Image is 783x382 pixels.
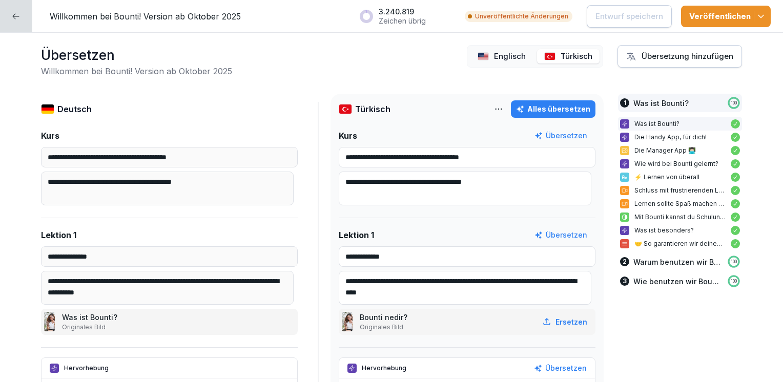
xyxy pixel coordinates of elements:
p: Entwurf speichern [595,11,663,22]
p: Ersetzen [555,316,587,327]
button: Übersetzen [534,229,587,241]
div: Veröffentlichen [689,11,763,22]
p: Hervorhebung [362,364,406,373]
p: Was ist besonders? [634,226,726,235]
p: Warum benutzen wir Bounti? [633,257,723,267]
p: Was ist Bounti? [634,119,726,129]
p: Was ist Bounti? [633,98,689,109]
button: Veröffentlichen [681,6,771,27]
p: Originales Bild [62,323,119,332]
p: Wie benutzen wir Bounti? [633,276,723,287]
p: 100 [731,278,737,284]
p: 🤝 So garantieren wir deinen Lernerfolg: [634,239,726,248]
h2: Willkommen bei Bounti! Version ab Oktober 2025 [41,65,232,77]
p: Zeichen übrig [379,16,426,26]
p: Willkommen bei Bounti! Version ab Oktober 2025 [50,10,241,23]
button: 3.240.819Zeichen übrig [354,3,456,29]
button: Entwurf speichern [587,5,672,28]
p: Türkisch [355,103,390,115]
p: Originales Bild [360,323,409,332]
button: Alles übersetzen [511,100,595,118]
button: Übersetzen [534,363,587,374]
p: Kurs [339,130,357,142]
p: Was ist Bounti? [62,312,119,323]
p: Schluss mit frustrierenden Lernformaten 😭! [634,186,726,195]
img: cljru2rby01rdfb01lxkfq9av.jpg [342,312,353,331]
p: ⚡️ Lernen von überall [634,173,726,182]
div: 1 [620,98,629,108]
img: tr.svg [339,104,352,114]
div: 2 [620,257,629,266]
p: Wie wird bei Bounti gelernt? [634,159,726,168]
div: 3 [620,277,629,286]
p: Kurs [41,130,59,142]
button: Übersetzung hinzufügen [617,45,742,68]
p: Lektion 1 [41,229,76,241]
p: Deutsch [57,103,92,115]
img: cljru2rby01rdfb01lxkfq9av.jpg [44,312,55,331]
h1: Übersetzen [41,45,232,65]
p: Die Handy App, für dich! [634,133,726,142]
p: Englisch [494,51,526,62]
img: tr.svg [544,52,555,60]
div: Alles übersetzen [516,103,590,115]
p: Türkisch [561,51,592,62]
p: Unveröffentlichte Änderungen [475,12,568,21]
p: 100 [731,100,737,106]
p: Lernen sollte Spaß machen 🧠🤩 [634,199,726,208]
img: de.svg [41,104,54,114]
p: Hervorhebung [64,364,109,373]
p: 3.240.819 [379,7,426,16]
button: Übersetzen [534,130,587,141]
p: Mit Bounti kannst du Schulungen von überall und zu jeder Zeit bearbeiten. [634,213,726,222]
p: Bounti nedir? [360,312,409,323]
p: 100 [731,259,737,265]
p: Die Manager App 👨🏻‍💻 [634,146,726,155]
img: us.svg [478,52,489,60]
p: Lektion 1 [339,229,374,241]
div: Übersetzung hinzufügen [626,51,733,62]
